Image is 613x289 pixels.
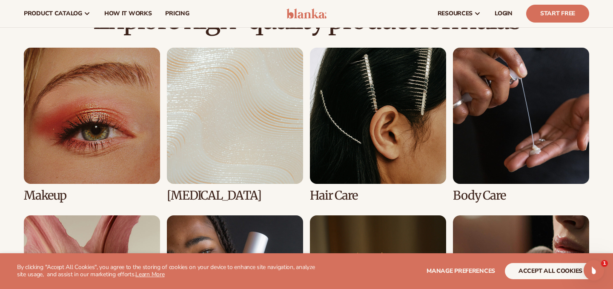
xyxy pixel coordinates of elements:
[427,267,495,275] span: Manage preferences
[453,48,589,202] div: 4 / 8
[438,10,473,17] span: resources
[165,10,189,17] span: pricing
[17,264,320,278] p: By clicking "Accept All Cookies", you agree to the storing of cookies on your device to enhance s...
[495,10,513,17] span: LOGIN
[24,48,160,202] div: 1 / 8
[505,263,596,279] button: accept all cookies
[167,189,303,202] h3: [MEDICAL_DATA]
[24,5,589,34] h2: Explore high-quality product formulas
[453,189,589,202] h3: Body Care
[584,260,604,280] iframe: Intercom live chat
[24,189,160,202] h3: Makeup
[104,10,152,17] span: How It Works
[167,48,303,202] div: 2 / 8
[427,263,495,279] button: Manage preferences
[24,10,82,17] span: product catalog
[310,48,446,202] div: 3 / 8
[601,260,608,267] span: 1
[310,189,446,202] h3: Hair Care
[526,5,589,23] a: Start Free
[286,9,327,19] img: logo
[135,270,164,278] a: Learn More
